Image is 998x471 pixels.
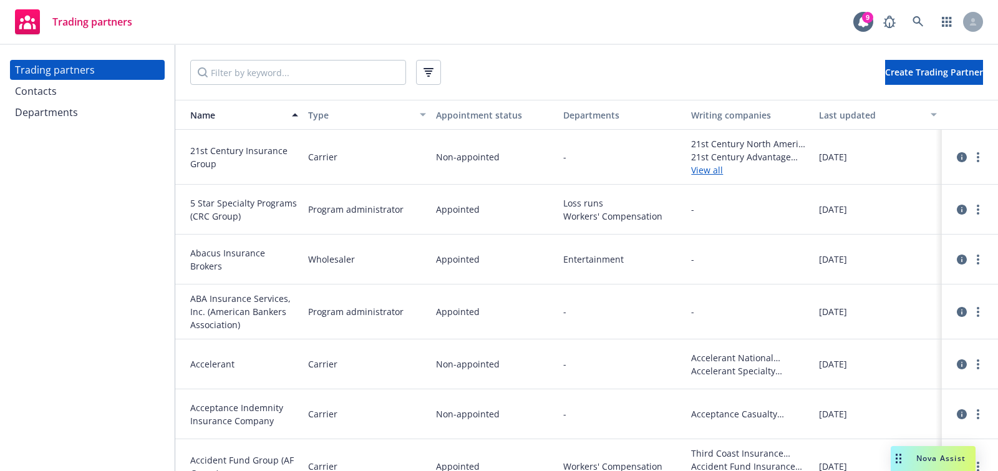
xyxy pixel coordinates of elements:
[691,203,694,216] span: -
[819,253,847,266] span: [DATE]
[691,447,809,460] span: Third Coast Insurance Company
[819,203,847,216] span: [DATE]
[971,304,986,319] a: more
[436,253,480,266] span: Appointed
[691,407,809,420] span: Acceptance Casualty Insurance Company
[563,407,566,420] span: -
[954,202,969,217] a: circleInformation
[436,150,500,163] span: Non-appointed
[885,66,983,78] span: Create Trading Partner
[15,102,78,122] div: Departments
[819,407,847,420] span: [DATE]
[819,150,847,163] span: [DATE]
[436,357,500,371] span: Non-appointed
[308,305,404,318] span: Program administrator
[819,357,847,371] span: [DATE]
[436,305,480,318] span: Appointed
[303,100,431,130] button: Type
[686,100,814,130] button: Writing companies
[52,17,132,27] span: Trading partners
[954,357,969,372] a: circleInformation
[971,202,986,217] a: more
[436,109,554,122] div: Appointment status
[563,210,681,223] span: Workers' Compensation
[308,150,337,163] span: Carrier
[436,203,480,216] span: Appointed
[934,9,959,34] a: Switch app
[971,150,986,165] a: more
[691,305,694,318] span: -
[15,81,57,101] div: Contacts
[819,305,847,318] span: [DATE]
[563,150,566,163] span: -
[190,357,298,371] span: Accelerant
[190,197,298,223] span: 5 Star Specialty Programs (CRC Group)
[308,203,404,216] span: Program administrator
[954,407,969,422] a: circleInformation
[885,60,983,85] button: Create Trading Partner
[563,109,681,122] div: Departments
[436,407,500,420] span: Non-appointed
[10,60,165,80] a: Trading partners
[190,292,298,331] span: ABA Insurance Services, Inc. (American Bankers Association)
[691,351,809,364] span: Accelerant National Insurance Company
[308,109,412,122] div: Type
[563,357,566,371] span: -
[906,9,931,34] a: Search
[563,305,566,318] span: -
[308,407,337,420] span: Carrier
[954,150,969,165] a: circleInformation
[691,109,809,122] div: Writing companies
[954,304,969,319] a: circleInformation
[877,9,902,34] a: Report a Bug
[691,137,809,150] span: 21st Century North America Insurance Company
[190,60,406,85] input: Filter by keyword...
[954,252,969,267] a: circleInformation
[10,81,165,101] a: Contacts
[431,100,559,130] button: Appointment status
[190,144,298,170] span: 21st Century Insurance Group
[971,357,986,372] a: more
[891,446,906,471] div: Drag to move
[10,102,165,122] a: Departments
[691,364,809,377] span: Accelerant Specialty Insurance Company
[15,60,95,80] div: Trading partners
[190,246,298,273] span: Abacus Insurance Brokers
[563,197,681,210] span: Loss runs
[180,109,284,122] div: Name
[691,253,694,266] span: -
[891,446,976,471] button: Nova Assist
[558,100,686,130] button: Departments
[308,253,355,266] span: Wholesaler
[862,11,873,22] div: 9
[691,150,809,163] span: 21st Century Advantage Insurance Company
[308,357,337,371] span: Carrier
[971,252,986,267] a: more
[190,401,298,427] span: Acceptance Indemnity Insurance Company
[691,163,809,177] a: View all
[971,407,986,422] a: more
[10,4,137,39] a: Trading partners
[175,100,303,130] button: Name
[916,453,966,464] span: Nova Assist
[814,100,942,130] button: Last updated
[563,253,681,266] span: Entertainment
[819,109,923,122] div: Last updated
